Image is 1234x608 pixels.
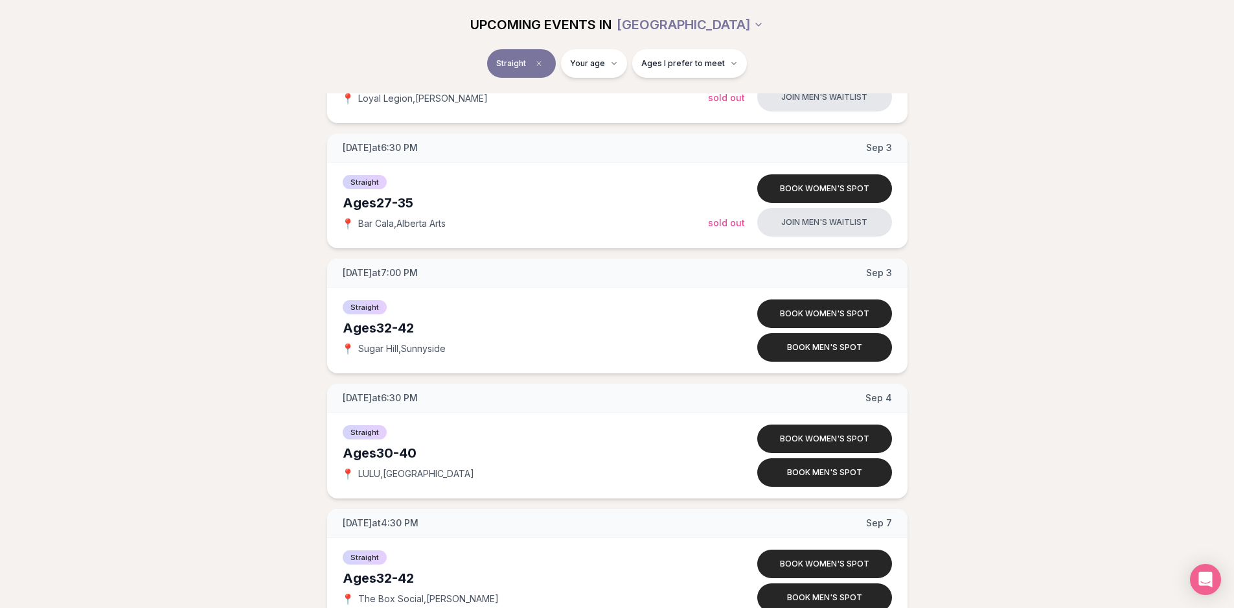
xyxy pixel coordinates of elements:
button: StraightClear event type filter [487,49,556,78]
button: [GEOGRAPHIC_DATA] [617,10,764,39]
span: Straight [343,425,387,439]
button: Join men's waitlist [757,208,892,237]
button: Ages I prefer to meet [632,49,747,78]
span: 📍 [343,218,353,229]
div: Ages 30-40 [343,444,708,462]
div: Ages 32-42 [343,319,708,337]
span: Sugar Hill , Sunnyside [358,342,446,355]
button: Join men's waitlist [757,83,892,111]
span: [DATE] at 7:00 PM [343,266,418,279]
div: Ages 27-35 [343,194,708,212]
span: UPCOMING EVENTS IN [470,16,611,34]
span: Loyal Legion , [PERSON_NAME] [358,92,488,105]
span: [DATE] at 4:30 PM [343,517,418,530]
span: [DATE] at 6:30 PM [343,141,418,154]
span: Sold Out [708,217,745,228]
span: The Box Social , [PERSON_NAME] [358,592,499,605]
span: Straight [343,175,387,189]
span: Sep 4 [865,392,892,404]
span: Straight [343,550,387,565]
span: Ages I prefer to meet [641,58,725,69]
span: LULU , [GEOGRAPHIC_DATA] [358,467,474,480]
span: Sep 3 [866,141,892,154]
span: 📍 [343,594,353,604]
span: Your age [570,58,605,69]
button: Book men's spot [757,458,892,487]
button: Book women's spot [757,299,892,328]
span: Bar Cala , Alberta Arts [358,217,446,230]
span: Straight [343,300,387,314]
button: Your age [561,49,627,78]
button: Book men's spot [757,333,892,362]
span: 📍 [343,344,353,354]
div: Ages 32-42 [343,569,708,587]
span: 📍 [343,93,353,104]
div: Open Intercom Messenger [1190,564,1221,595]
span: 📍 [343,469,353,479]
span: Sep 3 [866,266,892,279]
span: Sep 7 [866,517,892,530]
span: Sold Out [708,92,745,103]
span: Clear event type filter [531,56,547,71]
button: Book women's spot [757,174,892,203]
button: Book women's spot [757,550,892,578]
button: Book women's spot [757,425,892,453]
span: Straight [496,58,526,69]
span: [DATE] at 6:30 PM [343,392,418,404]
